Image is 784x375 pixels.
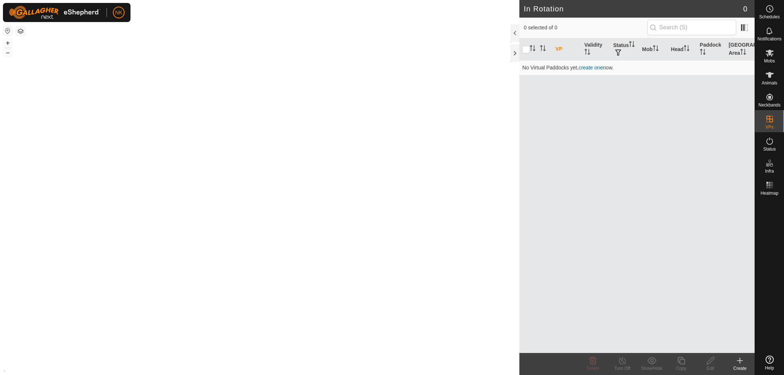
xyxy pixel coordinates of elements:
th: Status [610,38,639,61]
span: Infra [765,169,774,173]
th: VP [552,38,581,61]
a: Help [755,353,784,373]
p-sorticon: Activate to sort [584,50,590,56]
span: NK [115,9,122,17]
span: 0 [743,3,747,14]
button: – [3,48,12,57]
p-sorticon: Activate to sort [530,46,536,52]
span: Delete [587,366,599,371]
span: Schedules [759,15,780,19]
div: Turn Off [608,365,637,372]
button: Reset Map [3,26,12,35]
a: create one [579,65,603,71]
span: Help [765,366,774,370]
div: Create [725,365,755,372]
span: Neckbands [758,103,780,107]
p-sorticon: Activate to sort [740,50,746,56]
a: Privacy Policy [231,365,258,372]
span: Status [763,147,776,151]
div: Show/Hide [637,365,666,372]
p-sorticon: Activate to sort [653,46,659,52]
span: Animals [762,81,777,85]
button: Map Layers [16,27,25,36]
img: Gallagher Logo [9,6,101,19]
span: Heatmap [760,191,778,195]
a: Contact Us [267,365,289,372]
button: + [3,39,12,47]
th: Validity [581,38,611,61]
th: Paddock [697,38,726,61]
span: VPs [765,125,773,129]
p-sorticon: Activate to sort [684,46,690,52]
p-sorticon: Activate to sort [540,46,546,52]
span: 0 selected of 0 [524,24,647,32]
input: Search (S) [647,20,736,35]
span: Notifications [758,37,781,41]
h2: In Rotation [524,4,743,13]
div: Copy [666,365,696,372]
div: Edit [696,365,725,372]
p-sorticon: Activate to sort [700,50,706,56]
span: Mobs [764,59,775,63]
th: Head [668,38,697,61]
td: No Virtual Paddocks yet, now. [519,60,755,75]
p-sorticon: Activate to sort [629,42,635,48]
th: Mob [639,38,668,61]
th: [GEOGRAPHIC_DATA] Area [726,38,755,61]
